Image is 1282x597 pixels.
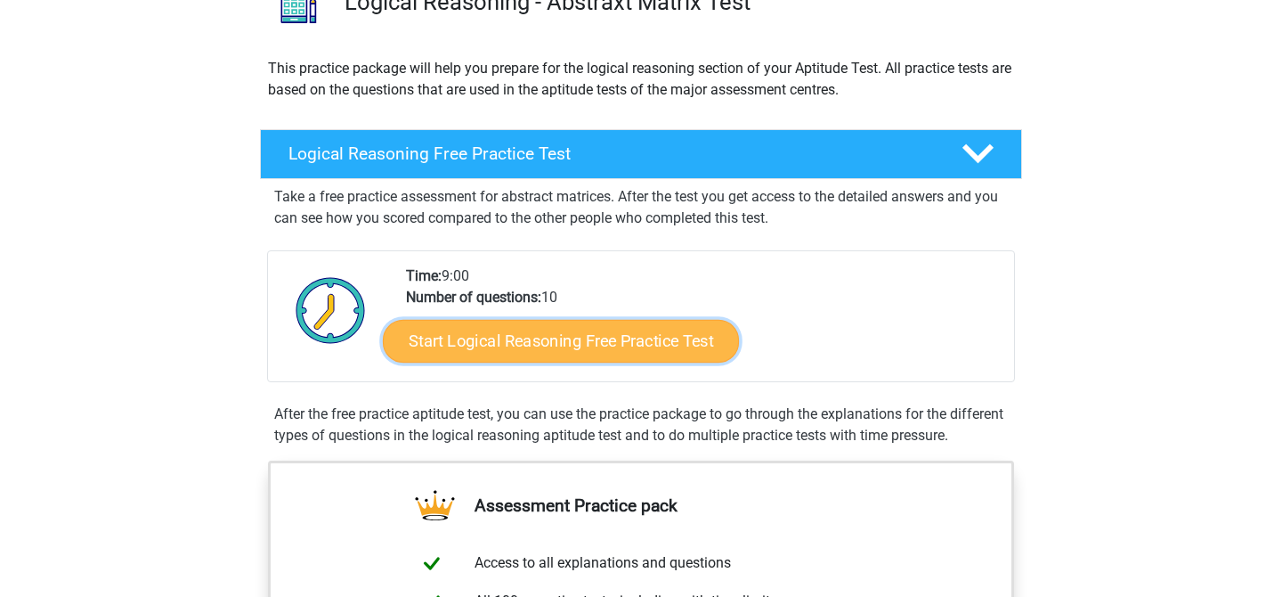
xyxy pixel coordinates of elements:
[268,58,1014,101] p: This practice package will help you prepare for the logical reasoning section of your Aptitude Te...
[288,143,933,164] h4: Logical Reasoning Free Practice Test
[406,289,541,306] b: Number of questions:
[406,267,442,284] b: Time:
[253,129,1029,179] a: Logical Reasoning Free Practice Test
[393,266,1013,381] div: 9:00 10
[383,319,739,362] a: Start Logical Reasoning Free Practice Test
[274,186,1008,229] p: Take a free practice assessment for abstract matrices. After the test you get access to the detai...
[286,266,376,355] img: Clock
[267,404,1015,446] div: After the free practice aptitude test, you can use the practice package to go through the explana...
